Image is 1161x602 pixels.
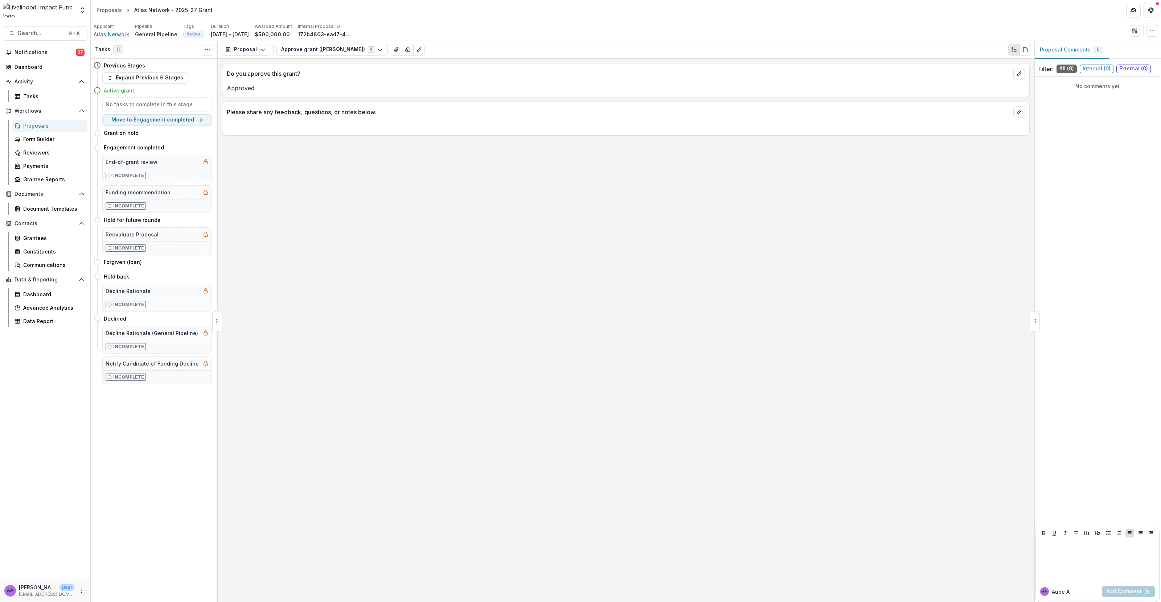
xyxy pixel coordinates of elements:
a: Grantee Reports [12,173,87,185]
a: Document Templates [12,203,87,215]
p: Incomplete [113,301,144,308]
h5: Decline Rationale [106,287,151,295]
p: Incomplete [113,172,144,179]
span: Activity [15,79,76,85]
p: Please share any feedback, questions, or notes below. [227,108,1010,116]
button: Ordered List [1115,529,1123,537]
button: More [77,586,86,595]
h4: Held back [104,273,129,280]
button: Notifications67 [3,46,87,58]
div: Proposals [23,122,82,129]
p: User [60,584,74,591]
span: External ( 0 ) [1116,65,1151,73]
button: Italicize [1061,529,1070,537]
button: edit [1013,68,1025,79]
button: Open Activity [3,76,87,87]
p: Approved [227,84,1025,92]
div: Atlas Network - 2025-27 Grant [134,6,213,14]
a: Proposals [94,5,125,15]
p: Incomplete [113,374,144,380]
button: Edit as form [413,44,425,55]
button: Move to Engagement completed [102,114,212,126]
button: Align Center [1136,529,1145,537]
button: Open entity switcher [77,3,87,17]
img: Livelihood Impact Fund logo [3,3,74,17]
a: Dashboard [12,288,87,300]
button: Open Contacts [3,218,87,229]
span: Documents [15,191,76,197]
div: Dashboard [23,290,82,298]
a: Payments [12,160,87,172]
button: Heading 1 [1082,529,1091,537]
span: 0 [113,45,123,54]
button: Underline [1050,529,1059,537]
p: [PERSON_NAME] [19,584,57,591]
p: Do you approve this grant? [227,69,1010,78]
p: 172b4803-ead7-4c00-986e-2ca836ea2d7f [298,30,352,38]
button: Proposal [221,44,270,55]
a: Data Report [12,315,87,327]
p: Aude A [1052,588,1070,595]
div: Proposals [97,6,122,14]
p: Duration [211,23,229,30]
div: ⌘ + K [67,29,81,37]
span: Active [186,32,200,37]
button: Bold [1039,529,1048,537]
div: Data Report [23,317,82,325]
h4: Active grant [104,87,134,94]
a: Dashboard [3,61,87,73]
button: Align Left [1125,529,1134,537]
span: Workflows [15,108,76,114]
h5: Reevaluate Proposal [106,231,159,238]
button: Heading 2 [1093,529,1102,537]
div: Aude Anquetil [1042,590,1047,593]
button: Align Right [1147,529,1156,537]
nav: breadcrumb [94,5,216,15]
button: Partners [1126,3,1141,17]
a: Grantees [12,232,87,244]
p: Incomplete [113,343,144,350]
h3: Tasks [95,46,110,53]
span: 67 [76,49,85,56]
p: Filter: [1038,65,1054,73]
div: Document Templates [23,205,82,213]
button: Toggle View Cancelled Tasks [202,44,213,55]
a: Constituents [12,246,87,257]
button: Expand Previous 6 Stages [102,72,188,84]
span: Contacts [15,220,76,227]
button: edit [1013,106,1025,118]
button: Search... [3,26,87,41]
h5: Decline Rationale (General Pipeline) [106,329,198,337]
h4: Engagement completed [104,144,164,151]
h4: Grant on hold [104,129,139,137]
button: Get Help [1144,3,1158,17]
div: Form Builder [23,135,82,143]
div: Reviewers [23,149,82,156]
p: Incomplete [113,245,144,251]
div: Aude Anquetil [7,588,13,593]
button: Add Comment [1102,586,1155,597]
a: Communications [12,259,87,271]
h5: No tasks to complete in this stage [106,100,209,108]
p: Pipeline [135,23,152,30]
span: Notifications [15,49,76,55]
div: Grantee Reports [23,176,82,183]
p: [DATE] - [DATE] [211,30,249,38]
p: $500,000.00 [255,30,290,38]
button: Bullet List [1104,529,1113,537]
div: Payments [23,162,82,170]
button: Open Workflows [3,105,87,117]
button: Plaintext view [1008,44,1020,55]
h4: Hold for future rounds [104,216,160,224]
a: Atlas Network [94,30,129,38]
h5: End-of-grant review [106,158,157,166]
p: No comments yet [1038,82,1157,90]
h5: Funding recommendation [106,189,171,196]
a: Reviewers [12,147,87,158]
a: Form Builder [12,133,87,145]
button: View Attached Files [391,44,402,55]
p: Internal Proposal ID [298,23,340,30]
div: Tasks [23,92,82,100]
button: PDF view [1020,44,1031,55]
a: Advanced Analytics [12,302,87,314]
